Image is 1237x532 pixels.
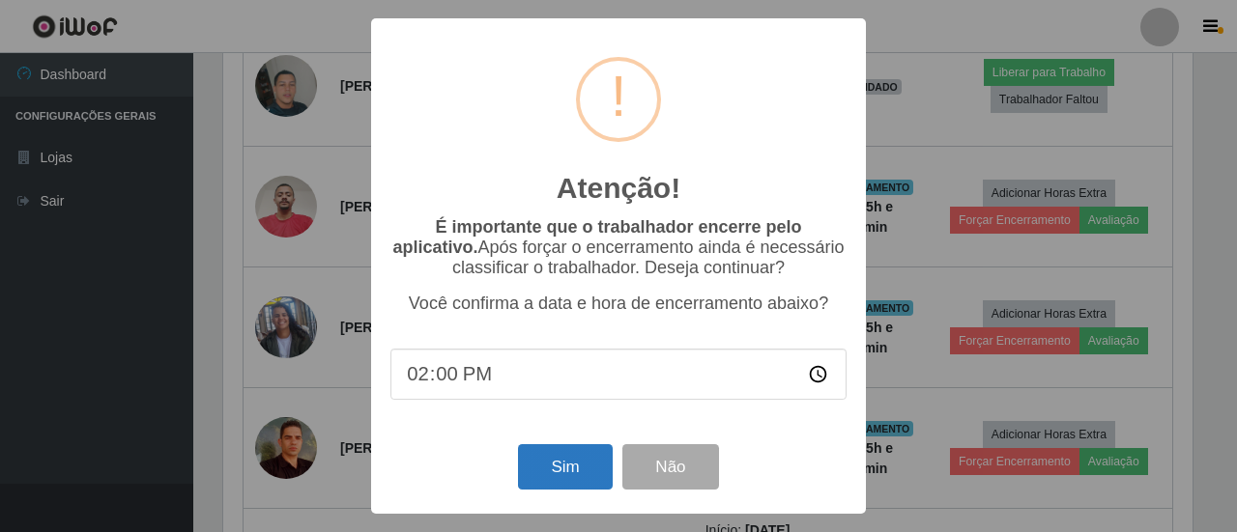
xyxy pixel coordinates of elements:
p: Após forçar o encerramento ainda é necessário classificar o trabalhador. Deseja continuar? [390,217,847,278]
h2: Atenção! [557,171,680,206]
p: Você confirma a data e hora de encerramento abaixo? [390,294,847,314]
button: Sim [518,444,612,490]
b: É importante que o trabalhador encerre pelo aplicativo. [392,217,801,257]
button: Não [622,444,718,490]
